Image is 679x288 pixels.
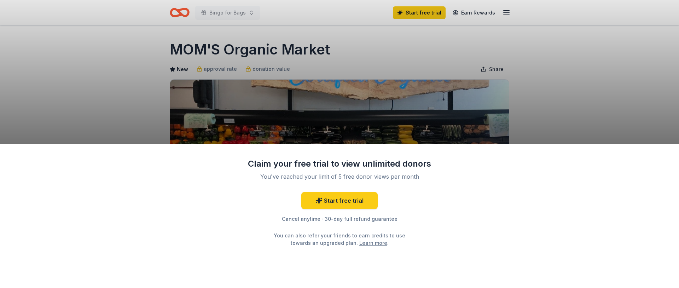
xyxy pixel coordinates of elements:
a: Learn more [359,239,387,247]
div: Claim your free trial to view unlimited donors [248,158,431,169]
div: Cancel anytime · 30-day full refund guarantee [248,215,431,223]
div: You've reached your limit of 5 free donor views per month [256,172,423,181]
a: Start free trial [301,192,378,209]
div: You can also refer your friends to earn credits to use towards an upgraded plan. . [267,232,412,247]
